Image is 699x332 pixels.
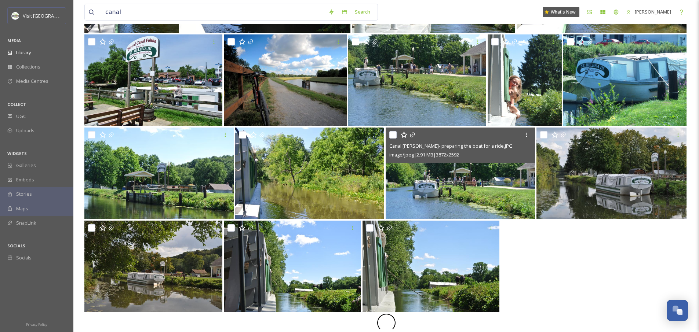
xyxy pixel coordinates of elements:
[16,49,31,56] span: Library
[224,221,361,312] img: Canal Fulton- horses pulling the boat.JPG
[16,113,26,120] span: UGC
[84,221,222,312] img: Canal Fulton- St. Helena view through the trees.jpg
[7,243,25,248] span: SOCIALS
[16,205,28,212] span: Maps
[389,143,513,149] span: Canal [PERSON_NAME]- preparing the boat for a ride.JPG
[16,176,34,183] span: Embeds
[26,320,47,328] a: Privacy Policy
[667,300,688,321] button: Open Chat
[84,128,234,219] img: Canal Fulton- close up where the boat takes off.JPG
[543,7,579,17] a: What's New
[389,151,459,158] span: image/jpeg | 2.91 MB | 3872 x 2592
[16,63,40,70] span: Collections
[16,220,36,226] span: SnapLink
[16,78,48,85] span: Media Centres
[351,5,374,19] div: Search
[7,102,26,107] span: COLLECT
[235,128,385,219] img: Canal Fulton- boat and trees.JPG
[16,254,32,261] span: Socials
[536,128,687,219] img: Canal Fulton- St. Helena view of the canal.jpg
[563,34,687,126] img: Canal Fulton- close up St. Helena.JPG
[7,151,27,156] span: WIDGETS
[363,221,499,312] img: Canal Fulton- horses pulling the boat 2.JPG
[26,322,47,327] span: Privacy Policy
[84,34,222,126] img: Canalway Center- St. Helena sign and boat.JPG
[16,191,32,198] span: Stories
[488,34,562,126] img: Canal Fulton- close up of kids.JPG
[224,34,347,126] img: Canal Fulton- Towpath Trail Bike.jpg
[348,34,486,126] img: Canal Fulton- boat passengers arriving.JPG
[16,127,34,134] span: Uploads
[16,162,36,169] span: Galleries
[635,8,671,15] span: [PERSON_NAME]
[623,5,675,19] a: [PERSON_NAME]
[386,128,535,219] img: Canal Fulton- preparing the boat for a ride.JPG
[7,38,21,43] span: MEDIA
[102,4,325,20] input: Search your library
[12,12,19,19] img: download.jpeg
[23,12,80,19] span: Visit [GEOGRAPHIC_DATA]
